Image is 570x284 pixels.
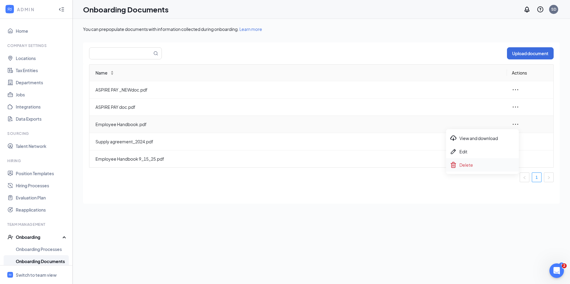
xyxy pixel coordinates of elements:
[83,26,560,32] div: You can prepopulate documents with information collected during onboarding.
[110,73,114,75] span: ↓
[16,167,68,179] a: Position Templates
[520,172,529,182] button: left
[450,135,457,142] svg: Download
[512,103,519,111] span: ellipsis
[17,6,53,12] div: ADMIN
[532,172,542,182] li: 1
[16,52,68,64] a: Locations
[95,138,502,145] span: Supply agreement_2024.pdf
[95,86,502,93] span: ASPIRE PAY _NEWdoc.pdf
[16,204,68,216] a: Reapplications
[16,25,68,37] a: Home
[16,243,68,255] a: Onboarding Processes
[95,104,502,110] span: ASPIRE PAY doc.pdf
[544,172,554,182] li: Next Page
[153,51,158,56] svg: MagnifyingGlass
[450,148,515,155] div: Edit
[7,6,13,12] svg: WorkstreamLogo
[95,155,502,162] span: Employee Handbook 9_15_25.pdf
[537,6,544,13] svg: QuestionInfo
[16,140,68,152] a: Talent Network
[16,89,68,101] a: Jobs
[95,69,108,76] span: Name
[562,263,567,268] span: 2
[16,113,68,125] a: Data Exports
[512,86,519,93] span: ellipsis
[450,161,457,169] svg: Trash
[83,4,168,15] h1: Onboarding Documents
[16,76,68,89] a: Departments
[8,273,12,277] svg: WorkstreamLogo
[7,222,66,227] div: Team Management
[16,179,68,192] a: Hiring Processes
[16,64,68,76] a: Tax Entities
[95,121,502,128] span: Employee Handbook.pdf
[544,172,554,182] button: right
[450,148,457,155] svg: Pen
[507,47,554,59] button: Upload document
[7,234,13,240] svg: UserCheck
[459,162,473,168] span: Delete
[16,272,57,278] div: Switch to team view
[58,6,65,12] svg: Collapse
[547,176,551,179] span: right
[549,263,564,278] iframe: Intercom live chat
[507,65,553,81] th: Actions
[7,131,66,136] div: Sourcing
[559,262,564,268] div: 2
[512,121,519,128] span: ellipsis
[239,26,262,32] a: Learn more
[7,43,66,48] div: Company Settings
[523,176,526,179] span: left
[523,6,531,13] svg: Notifications
[532,173,541,182] a: 1
[7,158,66,163] div: Hiring
[450,135,515,142] div: View and download
[16,101,68,113] a: Integrations
[16,255,68,267] a: Onboarding Documents
[16,234,62,240] div: Onboarding
[110,71,114,73] span: ↑
[16,192,68,204] a: Evaluation Plan
[520,172,529,182] li: Previous Page
[551,7,556,12] div: SD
